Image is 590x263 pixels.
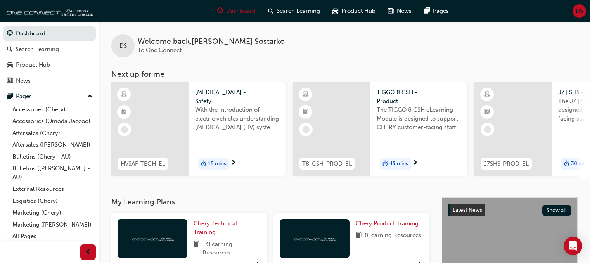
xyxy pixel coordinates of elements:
[262,3,326,19] a: search-iconSearch Learning
[302,159,352,168] span: T8-CSH-PROD-EL
[9,151,96,163] a: Bulletins (Chery - AU)
[138,37,285,46] span: Welcome back , [PERSON_NAME] Sostarko
[7,78,13,85] span: news-icon
[341,7,375,16] span: Product Hub
[433,7,449,16] span: Pages
[356,231,362,241] span: book-icon
[484,126,491,133] span: learningRecordVerb_NONE-icon
[448,204,571,216] a: Latest NewsShow all
[571,159,590,168] span: 30 mins
[7,30,13,37] span: guage-icon
[7,46,12,53] span: search-icon
[326,3,382,19] a: car-iconProduct Hub
[542,205,571,216] button: Show all
[121,126,128,133] span: learningRecordVerb_NONE-icon
[356,219,422,228] a: Chery Product Training
[389,159,408,168] span: 45 mins
[16,61,50,69] div: Product Hub
[412,160,418,167] span: next-icon
[365,231,421,241] span: 8 Learning Resources
[4,3,93,19] img: oneconnect
[3,26,96,41] a: Dashboard
[87,92,93,102] span: up-icon
[217,6,223,16] span: guage-icon
[194,219,261,237] a: Chery Technical Training
[201,159,206,169] span: duration-icon
[277,7,320,16] span: Search Learning
[119,42,127,50] span: DS
[573,4,586,18] button: DS
[194,220,237,236] span: Chery Technical Training
[9,230,96,242] a: All Pages
[121,107,127,117] span: booktick-icon
[9,139,96,151] a: Aftersales ([PERSON_NAME])
[16,76,31,85] div: News
[453,207,482,213] span: Latest News
[111,197,429,206] h3: My Learning Plans
[195,106,280,132] span: With the introduction of electric vehicles understanding [MEDICAL_DATA] (HV) systems is critical ...
[382,3,418,19] a: news-iconNews
[484,90,490,100] span: learningResourceType_ELEARNING-icon
[85,247,91,257] span: prev-icon
[7,62,13,69] span: car-icon
[332,6,338,16] span: car-icon
[303,126,310,133] span: learningRecordVerb_NONE-icon
[202,240,261,257] span: 13 Learning Resources
[121,159,165,168] span: HVSAF-TECH-EL
[111,82,286,176] a: HVSAF-TECH-EL[MEDICAL_DATA] - SafetyWith the introduction of electric vehicles understanding [MED...
[9,127,96,139] a: Aftersales (Chery)
[208,159,226,168] span: 15 mins
[9,115,96,127] a: Accessories (Omoda Jaecoo)
[211,3,262,19] a: guage-iconDashboard
[9,195,96,207] a: Logistics (Chery)
[99,70,590,79] h3: Next up for me
[377,88,461,106] span: TIGGO 8 CSH - Product
[16,45,59,54] div: Search Learning
[121,90,127,100] span: learningResourceType_ELEARNING-icon
[138,47,182,54] span: To One Connect
[9,163,96,183] a: Bulletins ([PERSON_NAME] - AU)
[9,219,96,231] a: Marketing ([PERSON_NAME])
[194,240,199,257] span: book-icon
[418,3,455,19] a: pages-iconPages
[388,6,394,16] span: news-icon
[303,90,308,100] span: learningResourceType_ELEARNING-icon
[226,7,256,16] span: Dashboard
[564,159,569,169] span: duration-icon
[484,107,490,117] span: booktick-icon
[3,74,96,88] a: News
[3,89,96,104] button: Pages
[356,220,419,227] span: Chery Product Training
[9,183,96,195] a: External Resources
[377,106,461,132] span: The TIGGO 8 CSH eLearning Module is designed to support CHERY customer-facing staff with the prod...
[9,207,96,219] a: Marketing (Chery)
[484,159,529,168] span: J7SHS-PROD-EL
[131,235,174,242] img: oneconnect
[293,82,467,176] a: T8-CSH-PROD-ELTIGGO 8 CSH - ProductThe TIGGO 8 CSH eLearning Module is designed to support CHERY ...
[397,7,412,16] span: News
[16,92,32,101] div: Pages
[7,93,13,100] span: pages-icon
[3,25,96,89] button: DashboardSearch LearningProduct HubNews
[424,6,430,16] span: pages-icon
[576,7,583,16] span: DS
[3,58,96,72] a: Product Hub
[195,88,280,106] span: [MEDICAL_DATA] - Safety
[564,237,582,255] div: Open Intercom Messenger
[9,104,96,116] a: Accessories (Chery)
[268,6,273,16] span: search-icon
[293,235,336,242] img: oneconnect
[303,107,308,117] span: booktick-icon
[382,159,388,169] span: duration-icon
[3,42,96,57] a: Search Learning
[230,160,236,167] span: next-icon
